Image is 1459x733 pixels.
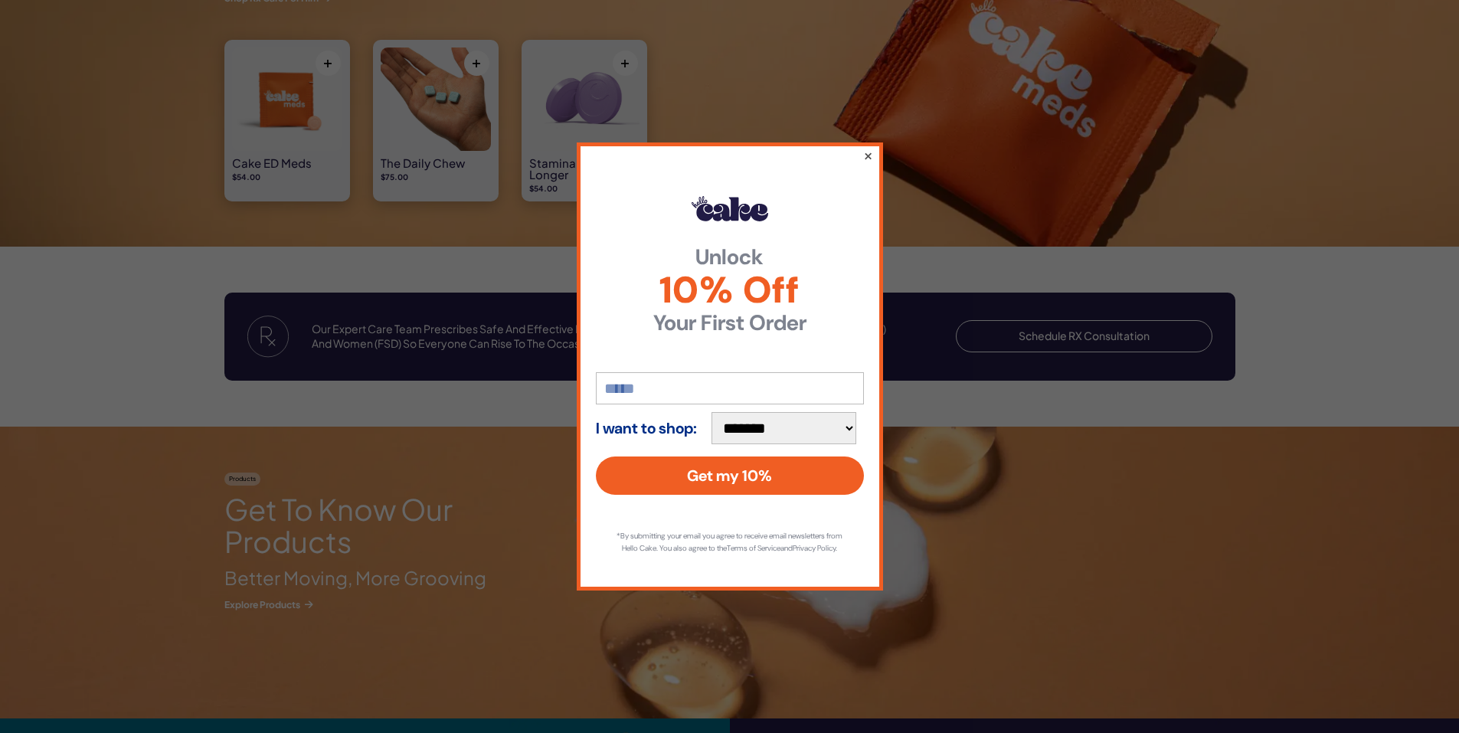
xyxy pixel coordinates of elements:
[611,530,849,555] p: *By submitting your email you agree to receive email newsletters from Hello Cake. You also agree ...
[596,313,864,334] strong: Your First Order
[596,247,864,268] strong: Unlock
[596,272,864,309] span: 10% Off
[596,420,697,437] strong: I want to shop:
[793,543,836,553] a: Privacy Policy
[862,146,872,165] button: ×
[692,196,768,221] img: Hello Cake
[596,456,864,495] button: Get my 10%
[727,543,780,553] a: Terms of Service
